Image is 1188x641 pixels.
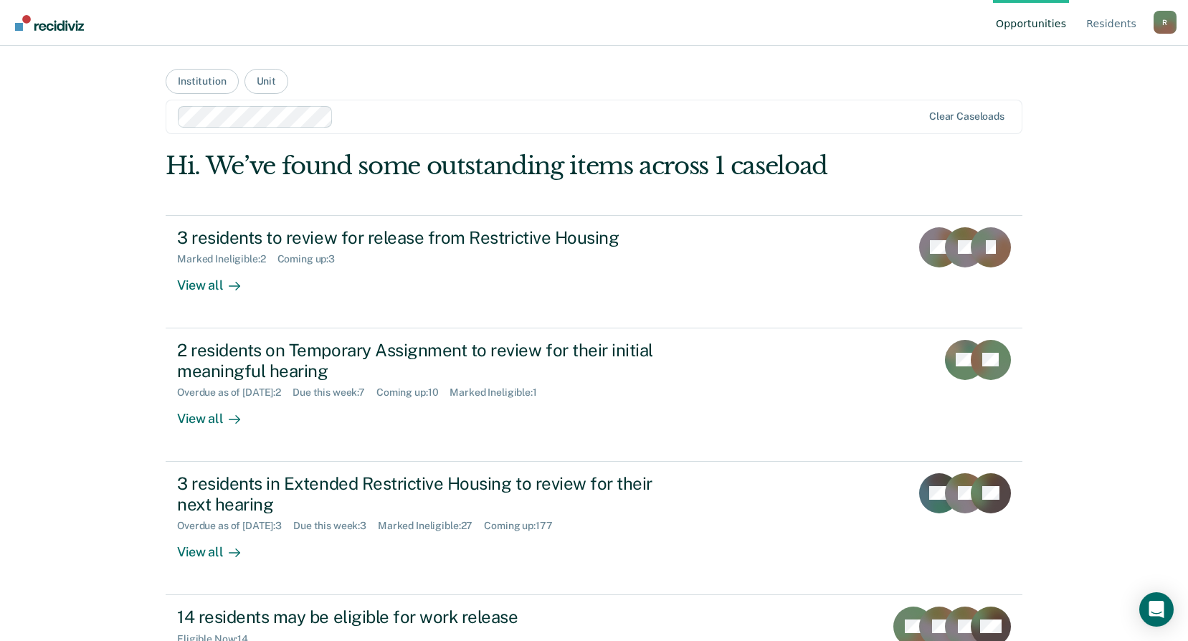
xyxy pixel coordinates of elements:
a: 2 residents on Temporary Assignment to review for their initial meaningful hearingOverdue as of [... [166,328,1022,462]
div: View all [177,399,257,427]
a: 3 residents in Extended Restrictive Housing to review for their next hearingOverdue as of [DATE]:... [166,462,1022,595]
div: 3 residents to review for release from Restrictive Housing [177,227,680,248]
div: Due this week : 7 [293,386,376,399]
div: Overdue as of [DATE] : 2 [177,386,293,399]
div: Due this week : 3 [293,520,378,532]
div: 14 residents may be eligible for work release [177,607,680,627]
button: Profile dropdown button [1154,11,1177,34]
div: R [1154,11,1177,34]
div: 2 residents on Temporary Assignment to review for their initial meaningful hearing [177,340,680,381]
div: Coming up : 3 [277,253,347,265]
div: Coming up : 177 [484,520,564,532]
div: Open Intercom Messenger [1139,592,1174,627]
div: Marked Ineligible : 1 [450,386,548,399]
div: 3 residents in Extended Restrictive Housing to review for their next hearing [177,473,680,515]
div: Clear caseloads [929,110,1004,123]
button: Institution [166,69,238,94]
div: Overdue as of [DATE] : 3 [177,520,293,532]
button: Unit [244,69,288,94]
div: Marked Ineligible : 27 [378,520,484,532]
div: View all [177,532,257,560]
div: Hi. We’ve found some outstanding items across 1 caseload [166,151,851,181]
img: Recidiviz [15,15,84,31]
div: View all [177,265,257,293]
div: Marked Ineligible : 2 [177,253,277,265]
div: Coming up : 10 [376,386,450,399]
a: 3 residents to review for release from Restrictive HousingMarked Ineligible:2Coming up:3View all [166,215,1022,328]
